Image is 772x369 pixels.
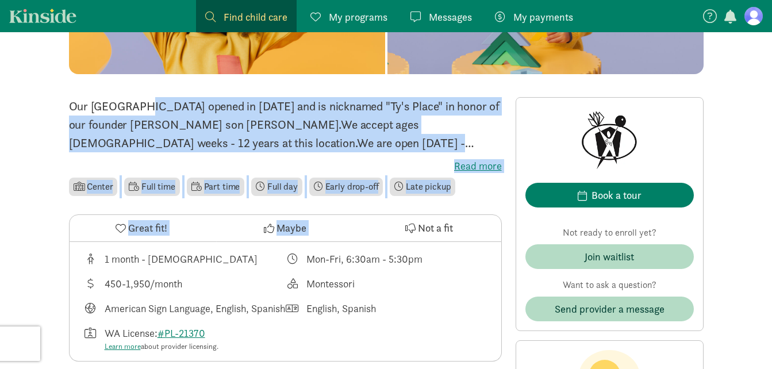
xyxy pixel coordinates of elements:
[224,9,287,25] span: Find child care
[306,276,355,291] div: Montessori
[418,220,453,236] span: Not a fit
[329,9,387,25] span: My programs
[83,325,286,352] div: License number
[555,301,665,317] span: Send provider a message
[105,325,218,352] div: WA License:
[213,215,357,241] button: Maybe
[306,251,423,267] div: Mon-Fri, 6:30am - 5:30pm
[105,276,182,291] div: 450-1,950/month
[357,215,501,241] button: Not a fit
[429,9,472,25] span: Messages
[525,244,694,269] button: Join waitlist
[70,215,213,241] button: Great fit!
[9,9,76,23] a: Kinside
[105,301,285,316] div: American Sign Language, English, Spanish
[128,220,167,236] span: Great fit!
[187,178,244,196] li: Part time
[69,159,502,173] label: Read more
[285,276,487,291] div: This provider's education philosophy
[276,220,306,236] span: Maybe
[592,187,642,203] div: Book a tour
[285,301,487,316] div: Languages spoken
[513,9,573,25] span: My payments
[306,301,376,316] div: English, Spanish
[285,251,487,267] div: Class schedule
[158,326,205,340] a: #PL-21370
[390,178,455,196] li: Late pickup
[83,251,286,267] div: Age range for children that this provider cares for
[525,297,694,321] button: Send provider a message
[69,97,502,152] p: Our [GEOGRAPHIC_DATA] opened in [DATE] and is nicknamed "Ty's Place" in honor of our founder [PER...
[83,301,286,316] div: Languages taught
[525,278,694,292] p: Want to ask a question?
[525,226,694,240] p: Not ready to enroll yet?
[309,178,383,196] li: Early drop-off
[525,183,694,207] button: Book a tour
[585,249,634,264] div: Join waitlist
[578,107,640,169] img: Provider logo
[69,178,118,196] li: Center
[105,341,218,352] div: about provider licensing.
[105,341,141,351] a: Learn more
[83,276,286,291] div: Average tuition for this program
[251,178,302,196] li: Full day
[105,251,258,267] div: 1 month - [DEMOGRAPHIC_DATA]
[124,178,179,196] li: Full time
